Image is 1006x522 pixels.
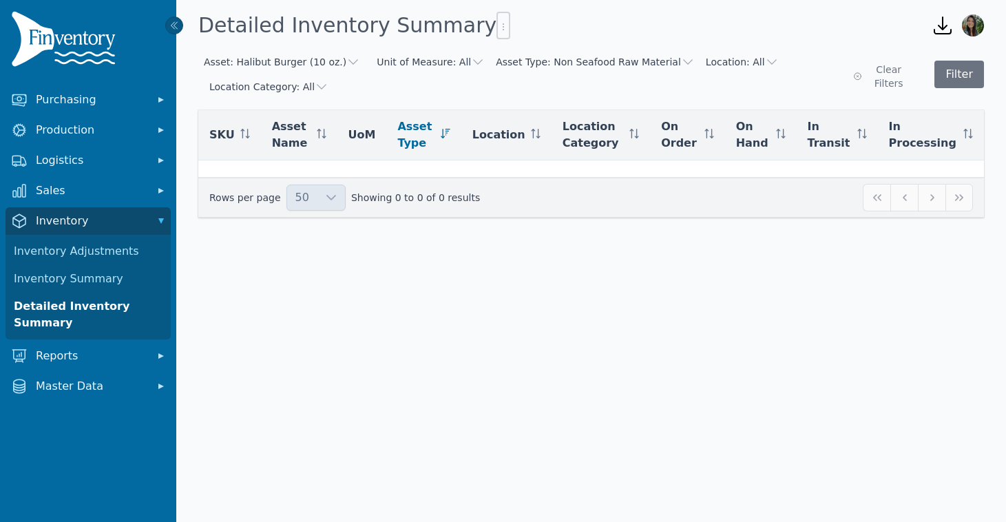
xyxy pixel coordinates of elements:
[272,118,311,152] span: Asset Name
[8,265,168,293] a: Inventory Summary
[8,293,168,337] a: Detailed Inventory Summary
[377,55,485,69] button: Unit of Measure: All
[36,378,146,395] span: Master Data
[6,177,171,205] button: Sales
[6,147,171,174] button: Logistics
[472,127,525,143] span: Location
[706,55,779,69] button: Location: All
[736,118,771,152] span: On Hand
[661,118,699,152] span: On Order
[11,11,121,72] img: Finventory
[889,118,958,152] span: In Processing
[563,118,624,152] span: Location Category
[348,127,376,143] span: UoM
[6,342,171,370] button: Reports
[36,182,146,199] span: Sales
[934,61,984,88] button: Filter
[204,55,360,69] button: Asset: Halibut Burger (10 oz.)
[36,152,146,169] span: Logistics
[6,116,171,144] button: Production
[6,207,171,235] button: Inventory
[853,63,913,90] button: Clear Filters
[8,238,168,265] a: Inventory Adjustments
[808,118,852,152] span: In Transit
[36,92,146,108] span: Purchasing
[6,86,171,114] button: Purchasing
[962,14,984,36] img: Bethany Monaghan
[198,12,510,39] h1: Detailed Inventory Summary
[209,127,235,143] span: SKU
[36,348,146,364] span: Reports
[496,55,695,69] button: Asset Type: Non Seafood Raw Material
[6,373,171,400] button: Master Data
[36,122,146,138] span: Production
[209,80,328,94] button: Location Category: All
[351,191,480,205] span: Showing 0 to 0 of 0 results
[36,213,146,229] span: Inventory
[397,118,434,152] span: Asset Type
